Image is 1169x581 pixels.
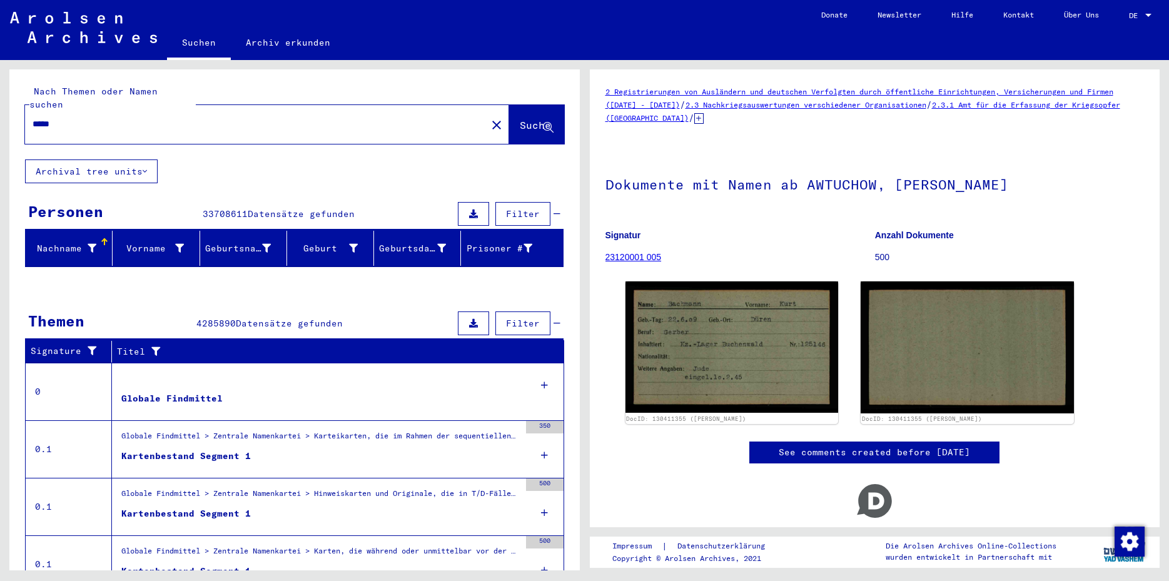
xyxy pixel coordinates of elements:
[466,242,532,255] div: Prisoner #
[526,478,564,491] div: 500
[203,208,248,220] span: 33708611
[861,281,1074,414] img: 002.jpg
[236,318,343,329] span: Datensätze gefunden
[121,565,251,578] div: Kartenbestand Segment 1
[121,545,520,563] div: Globale Findmittel > Zentrale Namenkartei > Karten, die während oder unmittelbar vor der sequenti...
[1129,11,1143,20] span: DE
[31,341,114,361] div: Signature
[292,242,358,255] div: Geburt‏
[605,87,1113,109] a: 2 Registrierungen von Ausländern und deutschen Verfolgten durch öffentliche Einrichtungen, Versic...
[25,159,158,183] button: Archival tree units
[680,99,686,110] span: /
[10,12,157,43] img: Arolsen_neg.svg
[113,231,200,266] mat-header-cell: Vorname
[689,112,694,123] span: /
[374,231,461,266] mat-header-cell: Geburtsdatum
[200,231,287,266] mat-header-cell: Geburtsname
[117,341,552,361] div: Titel
[626,415,746,422] a: DocID: 130411355 ([PERSON_NAME])
[612,553,780,564] p: Copyright © Arolsen Archives, 2021
[292,238,373,258] div: Geburt‏
[520,119,551,131] span: Suche
[31,345,102,358] div: Signature
[29,86,158,110] mat-label: Nach Themen oder Namen suchen
[121,450,251,463] div: Kartenbestand Segment 1
[379,242,446,255] div: Geburtsdatum
[205,238,286,258] div: Geburtsname
[605,156,1145,211] h1: Dokumente mit Namen ab AWTUCHOW, [PERSON_NAME]
[625,281,839,413] img: 001.jpg
[875,251,1144,264] p: 500
[612,540,780,553] div: |
[121,507,251,520] div: Kartenbestand Segment 1
[287,231,374,266] mat-header-cell: Geburt‏
[605,230,641,240] b: Signatur
[526,536,564,548] div: 500
[118,242,183,255] div: Vorname
[205,242,271,255] div: Geburtsname
[118,238,199,258] div: Vorname
[526,421,564,433] div: 350
[686,100,926,109] a: 2.3 Nachkriegsauswertungen verschiedener Organisationen
[875,230,954,240] b: Anzahl Dokumente
[489,118,504,133] mat-icon: close
[495,202,550,226] button: Filter
[26,363,112,420] td: 0
[167,28,231,60] a: Suchen
[26,478,112,535] td: 0.1
[862,415,982,422] a: DocID: 130411355 ([PERSON_NAME])
[495,311,550,335] button: Filter
[117,345,539,358] div: Titel
[26,420,112,478] td: 0.1
[926,99,932,110] span: /
[605,252,662,262] a: 23120001 005
[31,238,112,258] div: Nachname
[28,310,84,332] div: Themen
[484,112,509,137] button: Clear
[466,238,547,258] div: Prisoner #
[28,200,103,223] div: Personen
[612,540,662,553] a: Impressum
[1101,536,1148,567] img: yv_logo.png
[379,238,462,258] div: Geburtsdatum
[779,446,970,459] a: See comments created before [DATE]
[1115,527,1145,557] img: Zustimmung ändern
[461,231,562,266] mat-header-cell: Prisoner #
[886,552,1056,563] p: wurden entwickelt in Partnerschaft mit
[121,392,223,405] div: Globale Findmittel
[506,208,540,220] span: Filter
[506,318,540,329] span: Filter
[196,318,236,329] span: 4285890
[509,105,564,144] button: Suche
[886,540,1056,552] p: Die Arolsen Archives Online-Collections
[667,540,780,553] a: Datenschutzerklärung
[248,208,355,220] span: Datensätze gefunden
[121,488,520,505] div: Globale Findmittel > Zentrale Namenkartei > Hinweiskarten und Originale, die in T/D-Fällen aufgef...
[31,242,96,255] div: Nachname
[26,231,113,266] mat-header-cell: Nachname
[231,28,345,58] a: Archiv erkunden
[121,430,520,448] div: Globale Findmittel > Zentrale Namenkartei > Karteikarten, die im Rahmen der sequentiellen Massend...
